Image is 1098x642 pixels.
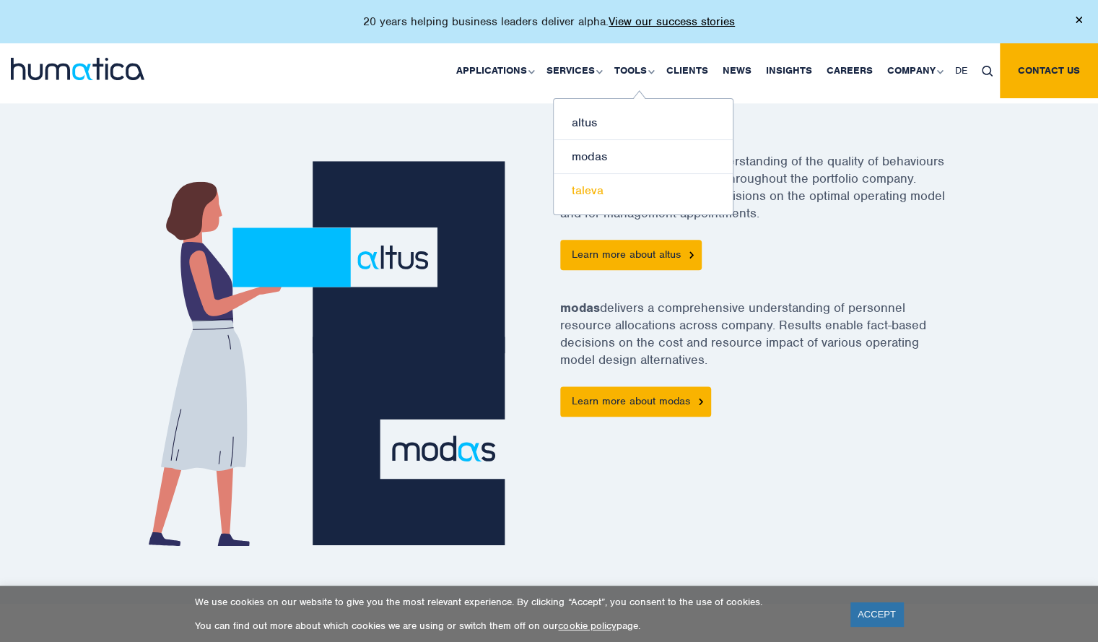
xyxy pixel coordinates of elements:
[554,174,733,207] a: taleva
[955,64,967,77] span: DE
[560,145,950,240] p: delivers a quantified understanding of the quality of behaviours and management processes through...
[363,14,735,29] p: 20 years helping business leaders deliver alpha.
[560,240,702,270] a: Learn more about altus
[982,66,993,77] img: search_icon
[819,43,880,98] a: Careers
[607,43,659,98] a: Tools
[609,14,735,29] a: View our success stories
[560,386,711,417] a: Learn more about modas
[659,43,715,98] a: Clients
[699,398,703,404] img: arrowicon
[449,43,539,98] a: Applications
[560,292,950,386] p: delivers a comprehensive understanding of personnel resource allocations across company. Results ...
[1000,43,1098,98] a: Contact us
[195,620,832,632] p: You can find out more about which cookies we are using or switch them off on our page.
[554,106,733,140] a: altus
[560,300,600,316] strong: modas
[880,43,948,98] a: Company
[850,602,903,626] a: ACCEPT
[11,58,144,80] img: logo
[759,43,819,98] a: Insights
[689,251,694,258] img: arrowicon
[948,43,975,98] a: DE
[715,43,759,98] a: News
[539,43,607,98] a: Services
[554,140,733,174] a: modas
[560,128,950,140] h6: Tools
[558,620,616,632] a: cookie policy
[195,596,832,608] p: We use cookies on our website to give you the most relevant experience. By clicking “Accept”, you...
